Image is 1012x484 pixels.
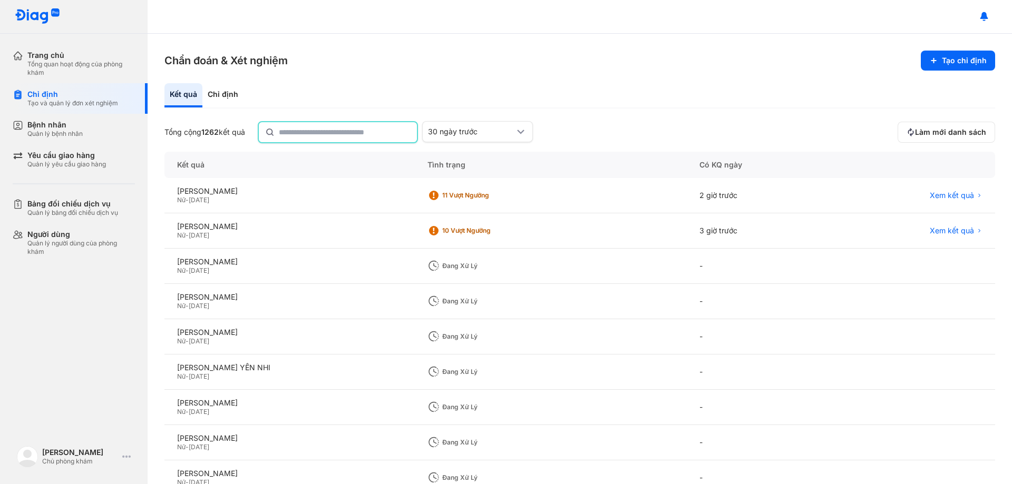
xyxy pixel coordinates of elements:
div: Kết quả [164,152,415,178]
div: Người dùng [27,230,135,239]
div: [PERSON_NAME] [42,448,118,457]
div: Quản lý người dùng của phòng khám [27,239,135,256]
span: Xem kết quả [930,191,974,200]
span: - [186,302,189,310]
span: Nữ [177,266,186,274]
span: [DATE] [189,443,209,451]
span: 1262 [201,127,219,136]
div: - [687,249,831,284]
div: Chỉ định [202,83,244,107]
div: [PERSON_NAME] [177,222,402,231]
span: - [186,372,189,380]
div: 3 giờ trước [687,213,831,249]
div: Đang xử lý [442,368,527,376]
div: Bảng đối chiếu dịch vụ [27,199,118,209]
div: [PERSON_NAME] [177,186,402,196]
div: [PERSON_NAME] YẾN NHI [177,363,402,372]
span: Nữ [177,443,186,451]
span: Xem kết quả [930,226,974,235]
div: Tổng quan hoạt động của phòng khám [27,60,135,77]
span: [DATE] [189,408,209,416]
span: Làm mới danh sách [915,127,986,137]
div: Bệnh nhân [27,120,83,130]
div: [PERSON_NAME] [177,469,402,478]
div: - [687,390,831,425]
span: Nữ [177,408,186,416]
span: [DATE] [189,231,209,239]
div: 30 ngày trước [428,127,514,136]
div: Đang xử lý [442,297,527,305]
div: 2 giờ trước [687,178,831,213]
div: Trang chủ [27,51,135,60]
span: - [186,266,189,274]
div: Quản lý yêu cầu giao hàng [27,160,106,169]
span: [DATE] [189,302,209,310]
div: Quản lý bệnh nhân [27,130,83,138]
span: Nữ [177,302,186,310]
span: [DATE] [189,372,209,380]
div: - [687,425,831,460]
div: Đang xử lý [442,332,527,341]
div: Đang xử lý [442,403,527,411]
span: Nữ [177,231,186,239]
div: - [687,284,831,319]
span: [DATE] [189,266,209,274]
button: Tạo chỉ định [921,51,995,71]
div: Kết quả [164,83,202,107]
div: Tình trạng [415,152,686,178]
button: Làm mới danh sách [898,122,995,143]
div: Yêu cầu giao hàng [27,151,106,160]
div: [PERSON_NAME] [177,257,402,266]
span: - [186,408,189,416]
div: Đang xử lý [442,473,527,482]
div: Đang xử lý [442,262,527,270]
div: Tổng cộng kết quả [164,127,245,137]
h3: Chẩn đoán & Xét nghiệm [164,53,288,68]
div: - [687,354,831,390]
span: - [186,337,189,345]
div: [PERSON_NAME] [177,292,402,302]
div: 11 Vượt ngưỡng [442,191,527,200]
span: Nữ [177,196,186,204]
span: Nữ [177,372,186,380]
span: [DATE] [189,196,209,204]
div: Chủ phòng khám [42,457,118,466]
div: [PERSON_NAME] [177,398,402,408]
div: - [687,319,831,354]
div: [PERSON_NAME] [177,328,402,337]
span: Nữ [177,337,186,345]
div: Chỉ định [27,90,118,99]
span: - [186,231,189,239]
span: - [186,196,189,204]
img: logo [17,446,38,467]
div: 10 Vượt ngưỡng [442,226,527,235]
div: Có KQ ngày [687,152,831,178]
div: Đang xử lý [442,438,527,447]
div: Tạo và quản lý đơn xét nghiệm [27,99,118,107]
span: [DATE] [189,337,209,345]
img: logo [15,8,60,25]
div: Quản lý bảng đối chiếu dịch vụ [27,209,118,217]
span: - [186,443,189,451]
div: [PERSON_NAME] [177,433,402,443]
